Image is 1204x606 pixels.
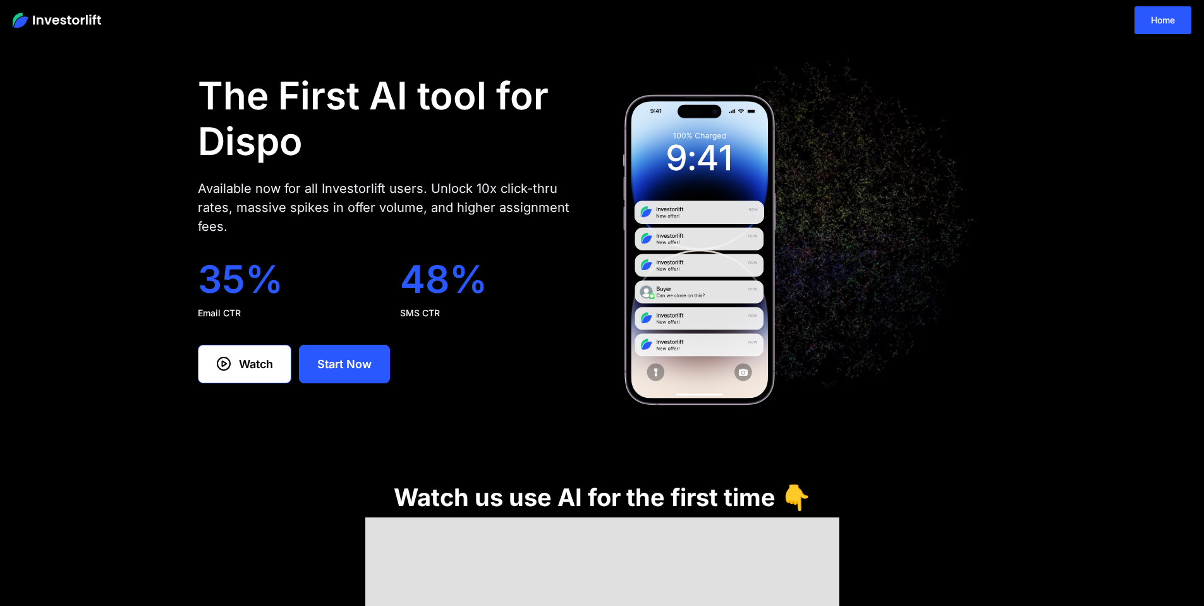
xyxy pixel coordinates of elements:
div: Watch [239,356,273,373]
h1: Watch us use AI for the first time 👇 [394,483,811,511]
div: 35% [198,256,380,302]
iframe: Intercom live chat [1161,563,1191,593]
div: Email CTR [198,307,380,319]
div: 48% [400,256,582,302]
div: Start Now [317,356,372,373]
a: Home [1134,6,1191,34]
div: Available now for all Investorlift users. Unlock 10x click-thru rates, massive spikes in offer vo... [198,179,582,236]
a: Start Now [299,345,390,383]
h1: The First AI tool for Dispo [198,73,582,164]
div: SMS CTR [400,307,582,319]
a: Watch [198,345,291,383]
